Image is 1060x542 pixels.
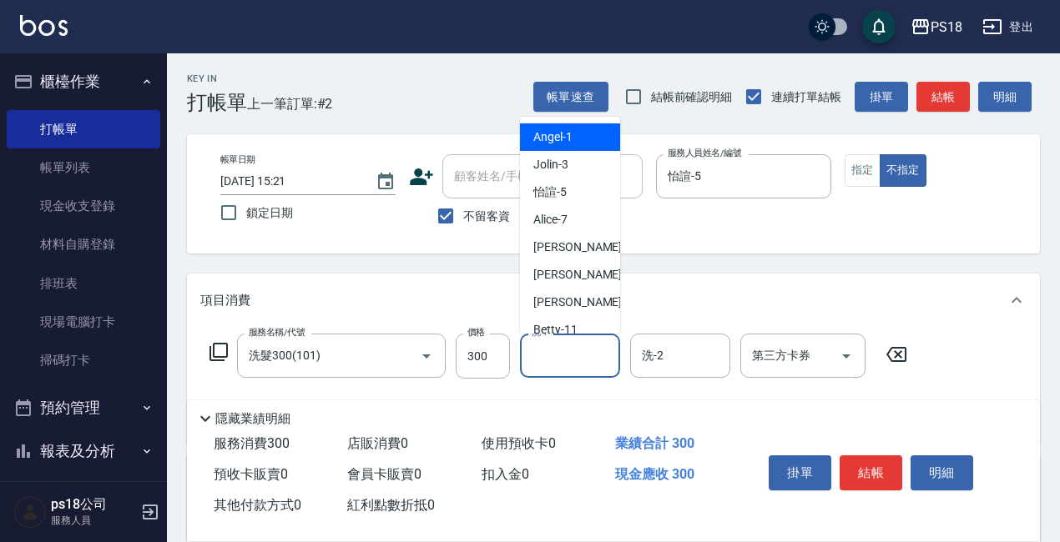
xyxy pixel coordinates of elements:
[51,513,136,528] p: 服務人員
[482,435,556,451] span: 使用預收卡 0
[771,88,841,106] span: 連續打單結帳
[769,455,831,490] button: 掛單
[214,466,288,482] span: 預收卡販賣 0
[855,82,908,113] button: 掛單
[51,496,136,513] h5: ps18公司
[533,82,608,113] button: 帳單速查
[668,147,741,159] label: 服務人員姓名/編號
[347,466,421,482] span: 會員卡販賣 0
[214,435,290,451] span: 服務消費 300
[904,10,969,44] button: PS18
[220,153,255,166] label: 帳單日期
[533,128,573,146] span: Angel -1
[862,10,896,43] button: save
[880,154,926,187] button: 不指定
[200,292,250,309] p: 項目消費
[7,429,160,473] button: 報表及分析
[7,60,160,103] button: 櫃檯作業
[220,168,359,195] input: YYYY/MM/DD hh:mm
[187,73,247,84] h2: Key In
[347,497,435,513] span: 紅利點數折抵 0
[7,386,160,429] button: 預約管理
[533,294,639,311] span: [PERSON_NAME] -10
[187,91,247,114] h3: 打帳單
[978,82,1032,113] button: 明細
[246,204,293,222] span: 鎖定日期
[7,110,160,148] a: 打帳單
[931,17,962,38] div: PS18
[13,495,47,529] img: Person
[7,303,160,341] a: 現場電腦打卡
[249,326,305,339] label: 服務名稱/代號
[247,93,333,114] span: 上一筆訂單:#2
[533,156,568,173] span: Jolin -3
[7,341,160,379] a: 掃碼打卡
[840,455,902,490] button: 結帳
[214,497,301,513] span: 其他付款方式 0
[533,321,578,339] span: Betty -11
[215,410,290,428] p: 隱藏業績明細
[7,264,160,303] a: 排班表
[366,162,406,202] button: Choose date, selected date is 2025-08-14
[187,274,1040,327] div: 項目消費
[20,15,68,36] img: Logo
[7,148,160,187] a: 帳單列表
[533,266,632,284] span: [PERSON_NAME] -9
[347,435,408,451] span: 店販消費 0
[916,82,970,113] button: 結帳
[467,326,485,339] label: 價格
[413,343,440,369] button: Open
[7,472,160,515] button: 客戶管理
[615,466,694,482] span: 現金應收 300
[976,12,1040,43] button: 登出
[533,183,567,201] span: 怡諠 -5
[7,225,160,263] a: 材料自購登錄
[533,238,632,256] span: [PERSON_NAME] -8
[845,154,881,187] button: 指定
[482,466,529,482] span: 扣入金 0
[533,211,568,228] span: Alice -7
[7,187,160,225] a: 現金收支登錄
[911,455,973,490] button: 明細
[651,88,733,106] span: 結帳前確認明細
[463,208,510,225] span: 不留客資
[615,435,694,451] span: 業績合計 300
[833,343,860,369] button: Open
